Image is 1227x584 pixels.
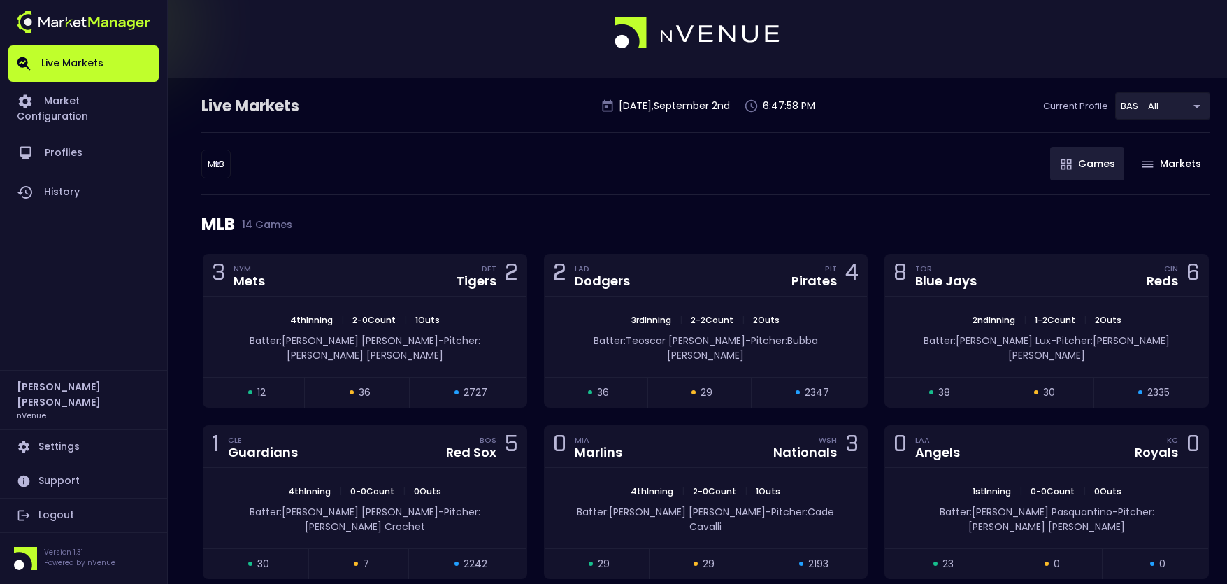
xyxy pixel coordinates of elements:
[667,334,818,362] span: Pitcher: Bubba [PERSON_NAME]
[701,385,712,400] span: 29
[363,557,369,571] span: 7
[305,505,480,534] span: Pitcher: [PERSON_NAME] Crochet
[915,446,960,459] div: Angels
[17,410,46,420] h3: nVenue
[335,485,346,497] span: |
[212,262,225,288] div: 3
[575,434,622,446] div: MIA
[399,485,410,497] span: |
[1026,485,1079,497] span: 0 - 0 Count
[763,99,815,113] p: 6:47:58 PM
[577,505,766,519] span: Batter: [PERSON_NAME] [PERSON_NAME]
[286,314,337,326] span: 4th Inning
[480,434,496,446] div: BOS
[8,45,159,82] a: Live Markets
[1131,147,1210,180] button: Markets
[1186,262,1200,288] div: 6
[348,314,400,326] span: 2 - 0 Count
[968,485,1015,497] span: 1st Inning
[968,314,1019,326] span: 2nd Inning
[505,434,518,460] div: 5
[575,446,622,459] div: Marlins
[675,314,687,326] span: |
[346,485,399,497] span: 0 - 0 Count
[553,434,566,460] div: 0
[749,314,784,326] span: 2 Outs
[740,485,752,497] span: |
[575,275,630,287] div: Dodgers
[17,11,150,33] img: logo
[257,385,266,400] span: 12
[619,99,730,113] p: [DATE] , September 2 nd
[924,334,1051,348] span: Batter: [PERSON_NAME] Lux
[359,385,371,400] span: 36
[228,434,298,446] div: CLE
[464,557,487,571] span: 2242
[446,446,496,459] div: Red Sox
[1112,505,1118,519] span: -
[819,434,837,446] div: WSH
[1050,147,1124,180] button: Games
[766,505,771,519] span: -
[505,262,518,288] div: 2
[257,557,269,571] span: 30
[915,263,977,274] div: TOR
[1051,334,1056,348] span: -
[615,17,781,50] img: logo
[1147,275,1178,287] div: Reds
[1031,314,1079,326] span: 1 - 2 Count
[1167,434,1178,446] div: KC
[287,334,480,362] span: Pitcher: [PERSON_NAME] [PERSON_NAME]
[677,485,689,497] span: |
[235,219,292,230] span: 14 Games
[553,262,566,288] div: 2
[894,262,907,288] div: 8
[8,464,159,498] a: Support
[626,485,677,497] span: 4th Inning
[457,275,496,287] div: Tigers
[1043,99,1108,113] p: Current Profile
[400,314,411,326] span: |
[968,505,1154,534] span: Pitcher: [PERSON_NAME] [PERSON_NAME]
[250,334,438,348] span: Batter: [PERSON_NAME] [PERSON_NAME]
[17,379,150,410] h2: [PERSON_NAME] [PERSON_NAME]
[738,314,749,326] span: |
[411,314,444,326] span: 1 Outs
[201,95,372,117] div: Live Markets
[438,505,444,519] span: -
[845,262,859,288] div: 4
[44,557,115,568] p: Powered by nVenue
[1115,92,1210,120] div: BAS - All
[594,334,745,348] span: Batter: Teoscar [PERSON_NAME]
[464,385,487,400] span: 2727
[8,499,159,532] a: Logout
[773,446,837,459] div: Nationals
[915,434,960,446] div: LAA
[894,434,907,460] div: 0
[745,334,751,348] span: -
[1008,334,1170,362] span: Pitcher: [PERSON_NAME] [PERSON_NAME]
[689,505,834,534] span: Pitcher: Cade Cavalli
[845,434,859,460] div: 3
[201,150,231,178] div: BAS - All
[1090,485,1126,497] span: 0 Outs
[201,195,1210,254] div: MLB
[284,485,335,497] span: 4th Inning
[1054,557,1060,571] span: 0
[1186,434,1200,460] div: 0
[8,134,159,173] a: Profiles
[8,173,159,212] a: History
[234,263,265,274] div: NYM
[1079,314,1091,326] span: |
[942,557,954,571] span: 23
[938,385,950,400] span: 38
[825,263,837,274] div: PIT
[1019,314,1031,326] span: |
[752,485,784,497] span: 1 Outs
[687,314,738,326] span: 2 - 2 Count
[808,557,828,571] span: 2193
[234,275,265,287] div: Mets
[8,430,159,464] a: Settings
[940,505,1112,519] span: Batter: [PERSON_NAME] Pasquantino
[703,557,715,571] span: 29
